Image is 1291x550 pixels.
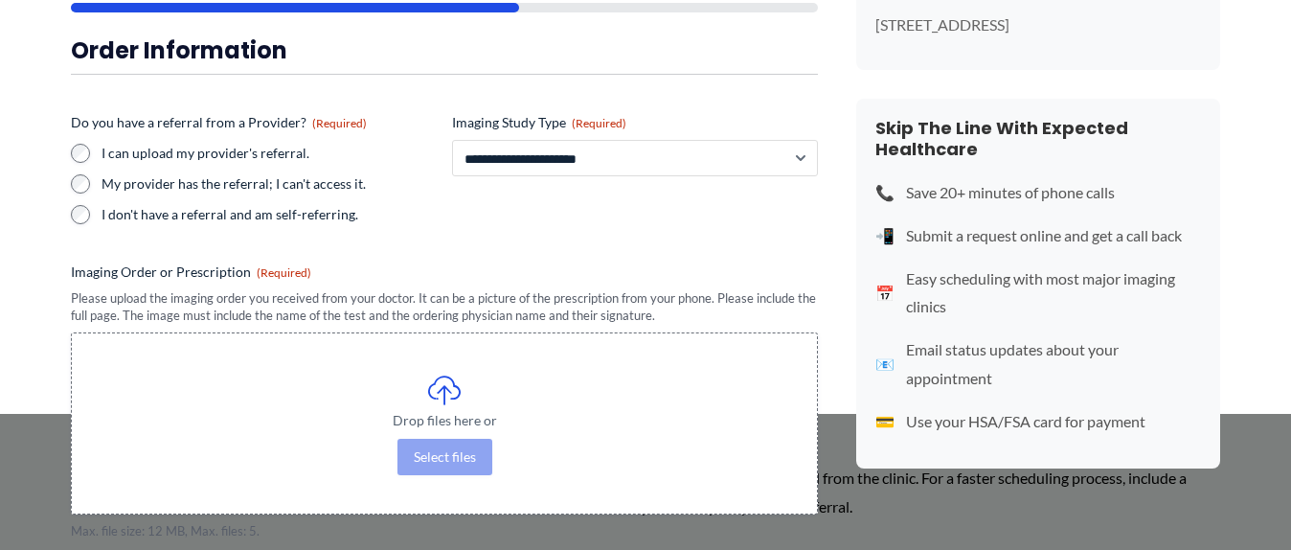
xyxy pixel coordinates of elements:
span: 📅 [875,279,895,308]
h4: Skip The Line With Expected Healthcare [875,118,1201,159]
label: I can upload my provider's referral. [102,144,437,163]
h3: Order Information [71,35,818,65]
label: My provider has the referral; I can't access it. [102,174,437,194]
li: Submit a request online and get a call back [875,221,1201,250]
span: Max. file size: 12 MB, Max. files: 5. [71,522,818,540]
button: select files, imaging order or prescription(required) [397,439,492,475]
span: (Required) [312,116,367,130]
label: Imaging Order or Prescription [71,263,818,282]
label: Imaging Study Type [452,113,818,132]
li: Email status updates about your appointment [875,335,1201,392]
span: (Required) [572,116,626,130]
span: (Required) [257,265,311,280]
span: 📧 [875,350,895,378]
span: Drop files here or [110,414,779,427]
li: Use your HSA/FSA card for payment [875,407,1201,436]
span: 📲 [875,221,895,250]
span: 📞 [875,178,895,207]
div: Please upload the imaging order you received from your doctor. It can be a picture of the prescri... [71,289,818,325]
li: Easy scheduling with most major imaging clinics [875,264,1201,321]
p: [STREET_ADDRESS] [875,14,1201,35]
legend: Do you have a referral from a Provider? [71,113,367,132]
span: 💳 [875,407,895,436]
li: Save 20+ minutes of phone calls [875,178,1201,207]
label: I don't have a referral and am self-referring. [102,205,437,224]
